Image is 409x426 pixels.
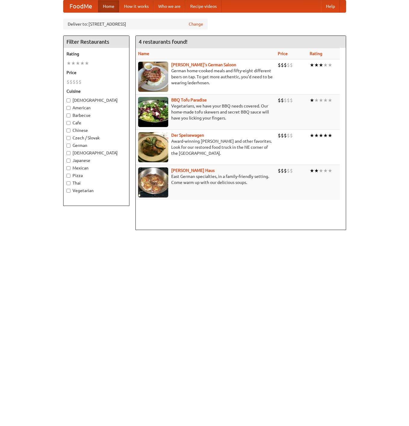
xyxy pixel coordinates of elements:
[67,60,71,67] li: ★
[76,60,80,67] li: ★
[85,60,89,67] li: ★
[319,132,323,139] li: ★
[287,62,290,68] li: $
[67,165,126,171] label: Mexican
[70,79,73,85] li: $
[67,112,126,118] label: Barbecue
[323,62,328,68] li: ★
[67,159,70,163] input: Japanese
[67,142,126,148] label: German
[314,97,319,104] li: ★
[153,0,185,12] a: Who we are
[290,62,293,68] li: $
[287,132,290,139] li: $
[314,62,319,68] li: ★
[281,62,284,68] li: $
[171,62,236,67] a: [PERSON_NAME]'s German Saloon
[67,157,126,163] label: Japanese
[71,60,76,67] li: ★
[284,167,287,174] li: $
[67,174,70,178] input: Pizza
[281,97,284,104] li: $
[328,97,332,104] li: ★
[138,173,273,185] p: East German specialties, in a family-friendly setting. Come warm up with our delicious soups.
[323,97,328,104] li: ★
[319,167,323,174] li: ★
[319,97,323,104] li: ★
[64,36,129,48] h4: Filter Restaurants
[138,51,149,56] a: Name
[171,133,204,138] a: Der Speisewagen
[67,113,70,117] input: Barbecue
[67,129,70,132] input: Chinese
[328,62,332,68] li: ★
[310,97,314,104] li: ★
[290,97,293,104] li: $
[67,121,70,125] input: Cafe
[67,135,126,141] label: Czech / Slovak
[314,167,319,174] li: ★
[67,136,70,140] input: Czech / Slovak
[314,132,319,139] li: ★
[80,60,85,67] li: ★
[73,79,76,85] li: $
[290,132,293,139] li: $
[67,51,126,57] h5: Rating
[278,51,288,56] a: Price
[138,62,168,92] img: esthers.jpg
[281,167,284,174] li: $
[278,167,281,174] li: $
[138,132,168,162] img: speisewagen.jpg
[67,188,126,194] label: Vegetarian
[310,167,314,174] li: ★
[67,173,126,179] label: Pizza
[319,62,323,68] li: ★
[67,79,70,85] li: $
[67,166,70,170] input: Mexican
[67,151,70,155] input: [DEMOGRAPHIC_DATA]
[189,21,203,27] a: Change
[79,79,82,85] li: $
[284,132,287,139] li: $
[328,132,332,139] li: ★
[310,51,322,56] a: Rating
[287,167,290,174] li: $
[67,144,70,148] input: German
[138,68,273,86] p: German home-cooked meals and fifty-eight different beers on tap. To get more authentic, you'd nee...
[98,0,119,12] a: Home
[287,97,290,104] li: $
[67,180,126,186] label: Thai
[67,70,126,76] h5: Price
[138,103,273,121] p: Vegetarians, we have your BBQ needs covered. Our home-made tofu skewers and secret BBQ sauce will...
[67,98,70,102] input: [DEMOGRAPHIC_DATA]
[119,0,153,12] a: How it works
[284,97,287,104] li: $
[138,167,168,197] img: kohlhaus.jpg
[171,98,207,102] a: BBQ Tofu Paradise
[290,167,293,174] li: $
[67,150,126,156] label: [DEMOGRAPHIC_DATA]
[171,168,215,173] a: [PERSON_NAME] Haus
[284,62,287,68] li: $
[185,0,222,12] a: Recipe videos
[310,62,314,68] li: ★
[281,132,284,139] li: $
[67,97,126,103] label: [DEMOGRAPHIC_DATA]
[67,106,70,110] input: American
[323,132,328,139] li: ★
[67,189,70,193] input: Vegetarian
[67,88,126,94] h5: Cuisine
[67,181,70,185] input: Thai
[321,0,340,12] a: Help
[138,138,273,156] p: Award-winning [PERSON_NAME] and other favorites. Look for our restored food truck in the NE corne...
[63,19,208,30] div: Deliver to: [STREET_ADDRESS]
[278,97,281,104] li: $
[278,132,281,139] li: $
[323,167,328,174] li: ★
[278,62,281,68] li: $
[328,167,332,174] li: ★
